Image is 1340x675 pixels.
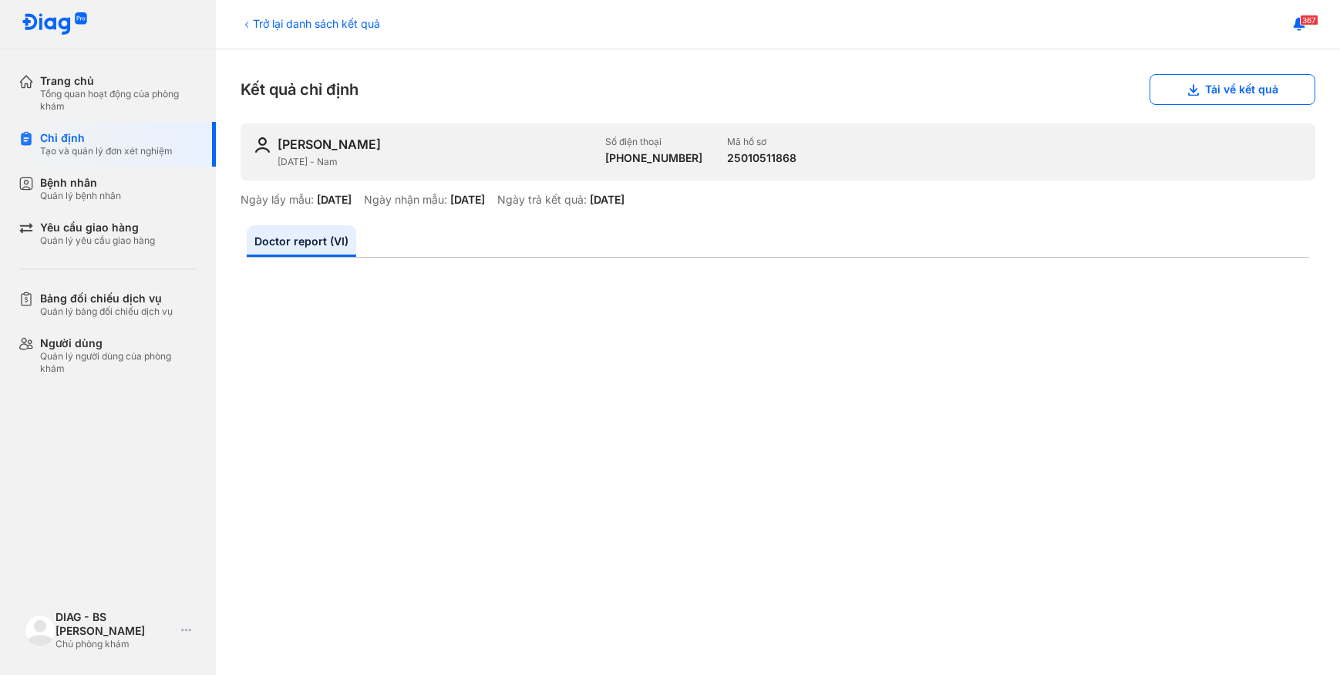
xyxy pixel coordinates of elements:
[1300,15,1318,25] span: 367
[40,305,173,318] div: Quản lý bảng đối chiếu dịch vụ
[605,151,702,165] div: [PHONE_NUMBER]
[450,193,485,207] div: [DATE]
[40,235,155,247] div: Quản lý yêu cầu giao hàng
[241,74,1315,105] div: Kết quả chỉ định
[40,74,197,88] div: Trang chủ
[497,193,587,207] div: Ngày trả kết quả:
[253,136,271,154] img: user-icon
[56,610,175,638] div: DIAG - BS [PERSON_NAME]
[727,151,796,165] div: 25010511868
[40,190,121,202] div: Quản lý bệnh nhân
[25,615,56,646] img: logo
[40,145,173,157] div: Tạo và quản lý đơn xét nghiệm
[364,193,447,207] div: Ngày nhận mẫu:
[278,136,381,153] div: [PERSON_NAME]
[40,350,197,375] div: Quản lý người dùng của phòng khám
[247,225,356,257] a: Doctor report (VI)
[40,131,173,145] div: Chỉ định
[317,193,352,207] div: [DATE]
[40,336,197,350] div: Người dùng
[241,193,314,207] div: Ngày lấy mẫu:
[56,638,175,650] div: Chủ phòng khám
[22,12,88,36] img: logo
[40,176,121,190] div: Bệnh nhân
[1150,74,1315,105] button: Tải về kết quả
[40,88,197,113] div: Tổng quan hoạt động của phòng khám
[727,136,796,148] div: Mã hồ sơ
[40,292,173,305] div: Bảng đối chiếu dịch vụ
[605,136,702,148] div: Số điện thoại
[241,15,380,32] div: Trở lại danh sách kết quả
[590,193,625,207] div: [DATE]
[278,156,593,168] div: [DATE] - Nam
[40,221,155,235] div: Yêu cầu giao hàng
